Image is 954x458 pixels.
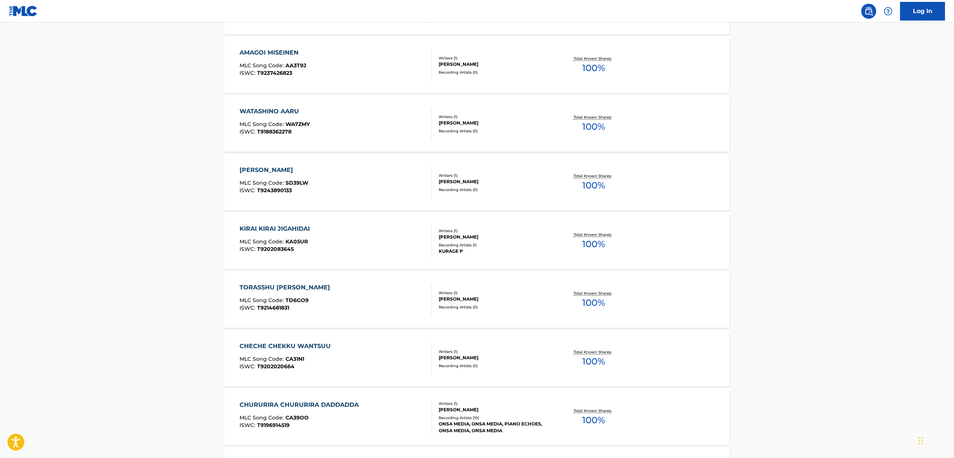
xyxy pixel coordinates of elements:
[285,414,309,421] span: CA39OO
[439,187,552,193] div: Recording Artists ( 0 )
[439,61,552,68] div: [PERSON_NAME]
[225,96,730,152] a: WATASHINO AARUMLC Song Code:WA7ZMYISWC:T9188362278Writers (1)[PERSON_NAME]Recording Artists (0)To...
[439,128,552,134] div: Recording Artists ( 0 )
[582,120,605,133] span: 100 %
[257,422,290,428] span: T9196914519
[439,234,552,240] div: [PERSON_NAME]
[240,304,257,311] span: ISWC :
[285,238,308,245] span: KA05UR
[257,304,289,311] span: T9214681831
[917,422,954,458] iframe: Chat Widget
[9,6,38,16] img: MLC Logo
[285,179,308,186] span: SD39LW
[225,37,730,93] a: AMAGOI MISEINENMLC Song Code:AA3T9JISWC:T9237426823Writers (1)[PERSON_NAME]Recording Artists (0)T...
[225,272,730,328] a: TORASSHU [PERSON_NAME]MLC Song Code:TD6GO9ISWC:T9214681831Writers (1)[PERSON_NAME]Recording Artis...
[574,114,614,120] p: Total Known Shares:
[884,7,893,16] img: help
[240,107,310,116] div: WATASHINO AARU
[439,55,552,61] div: Writers ( 1 )
[439,173,552,178] div: Writers ( 1 )
[574,232,614,237] p: Total Known Shares:
[439,304,552,310] div: Recording Artists ( 0 )
[240,238,285,245] span: MLC Song Code :
[240,166,308,175] div: [PERSON_NAME]
[257,246,294,252] span: T9202083645
[240,283,334,292] div: TORASSHU [PERSON_NAME]
[574,349,614,355] p: Total Known Shares:
[582,414,605,427] span: 100 %
[439,70,552,75] div: Recording Artists ( 0 )
[240,363,257,370] span: ISWC :
[240,121,285,127] span: MLC Song Code :
[240,70,257,76] span: ISWC :
[225,389,730,445] a: CHURURIRA CHURURIRA DADDADDAMLC Song Code:CA39OOISWC:T9196914519Writers (1)[PERSON_NAME]Recording...
[285,62,306,69] span: AA3T9J
[439,114,552,120] div: Writers ( 1 )
[439,421,552,434] div: ONSA MEDIA, ONSA MEDIA, PIANO ECHOES, ONSA MEDIA, ONSA MEDIA
[439,120,552,126] div: [PERSON_NAME]
[240,422,257,428] span: ISWC :
[225,331,730,387] a: CHECHE CHEKKU WANTSUUMLC Song Code:CA31N1ISWC:T9202020664Writers (1)[PERSON_NAME]Recording Artist...
[240,224,314,233] div: KIRAI KIRAI JIGAHIDAI
[240,414,285,421] span: MLC Song Code :
[900,2,945,21] a: Log In
[574,173,614,179] p: Total Known Shares:
[582,355,605,368] span: 100 %
[582,61,605,75] span: 100 %
[285,297,309,304] span: TD6GO9
[439,406,552,413] div: [PERSON_NAME]
[257,363,294,370] span: T9202020664
[881,4,896,19] div: Help
[861,4,876,19] a: Public Search
[439,248,552,255] div: KURAGE P
[240,179,285,186] span: MLC Song Code :
[240,297,285,304] span: MLC Song Code :
[574,56,614,61] p: Total Known Shares:
[582,296,605,310] span: 100 %
[574,291,614,296] p: Total Known Shares:
[439,242,552,248] div: Recording Artists ( 1 )
[439,363,552,369] div: Recording Artists ( 0 )
[439,401,552,406] div: Writers ( 1 )
[439,296,552,302] div: [PERSON_NAME]
[240,342,334,351] div: CHECHE CHEKKU WANTSUU
[225,154,730,210] a: [PERSON_NAME]MLC Song Code:SD39LWISWC:T9243890133Writers (1)[PERSON_NAME]Recording Artists (0)Tot...
[240,246,257,252] span: ISWC :
[574,408,614,414] p: Total Known Shares:
[439,178,552,185] div: [PERSON_NAME]
[240,187,257,194] span: ISWC :
[439,354,552,361] div: [PERSON_NAME]
[257,187,292,194] span: T9243890133
[439,290,552,296] div: Writers ( 1 )
[439,415,552,421] div: Recording Artists ( 10 )
[240,62,285,69] span: MLC Song Code :
[285,121,310,127] span: WA7ZMY
[240,400,362,409] div: CHURURIRA CHURURIRA DADDADDA
[439,228,552,234] div: Writers ( 1 )
[225,213,730,269] a: KIRAI KIRAI JIGAHIDAIMLC Song Code:KA05URISWC:T9202083645Writers (1)[PERSON_NAME]Recording Artist...
[919,430,923,452] div: Drag
[240,128,257,135] span: ISWC :
[240,48,306,57] div: AMAGOI MISEINEN
[582,237,605,251] span: 100 %
[240,356,285,362] span: MLC Song Code :
[285,356,304,362] span: CA31N1
[864,7,873,16] img: search
[257,128,291,135] span: T9188362278
[582,179,605,192] span: 100 %
[439,349,552,354] div: Writers ( 1 )
[257,70,292,76] span: T9237426823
